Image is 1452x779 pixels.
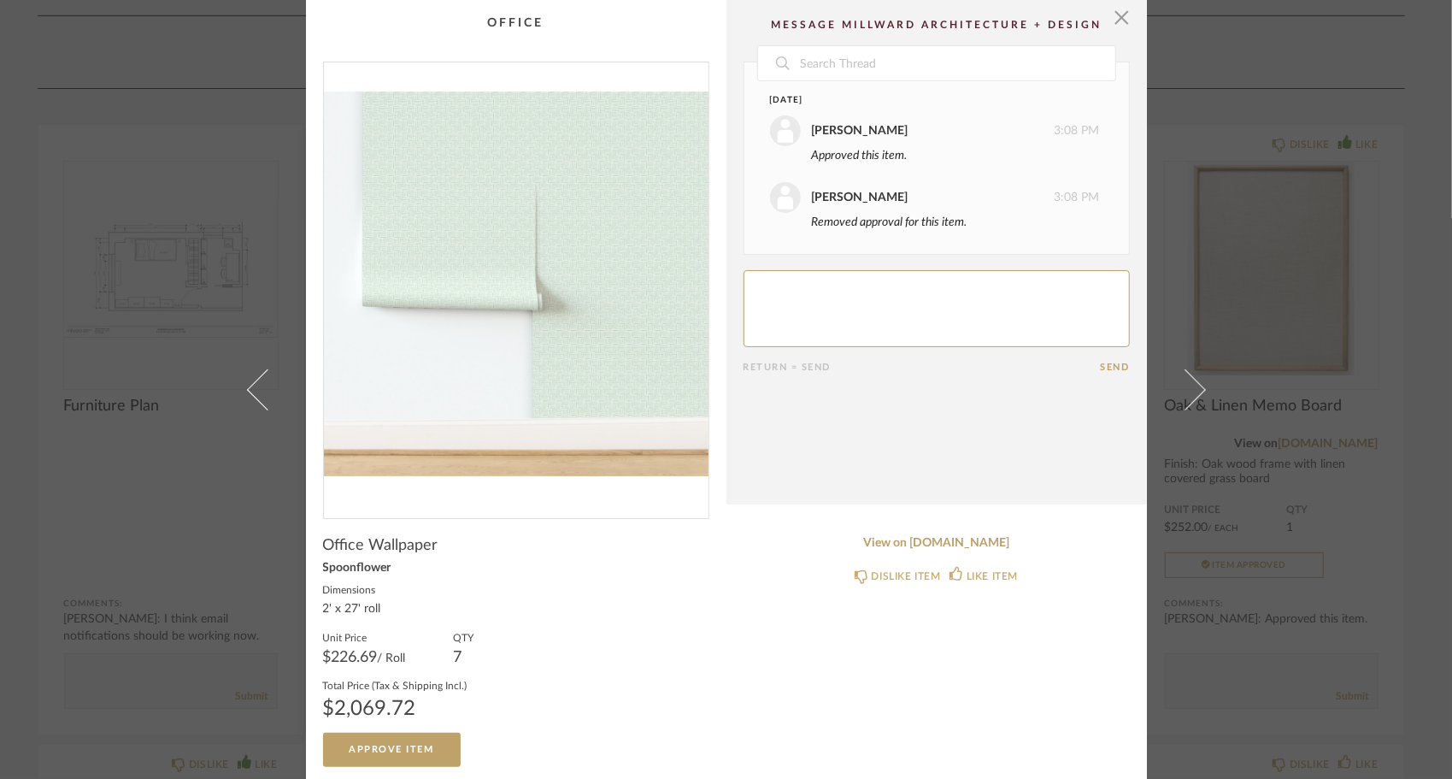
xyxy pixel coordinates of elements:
div: Spoonflower [323,562,709,575]
label: Unit Price [323,630,406,644]
div: 2' x 27' roll [323,603,381,617]
div: 3:08 PM [770,182,1100,213]
span: / Roll [378,652,406,664]
button: Approve Item [323,733,461,767]
div: DISLIKE ITEM [872,568,941,585]
img: f22131a8-e0d9-4743-a7bb-54b2a4b55947_1000x1000.jpg [324,62,708,505]
div: $2,069.72 [323,699,467,719]
span: Approve Item [350,745,434,754]
div: LIKE ITEM [967,568,1018,585]
a: View on [DOMAIN_NAME] [744,536,1130,551]
button: Send [1101,362,1130,373]
div: 3:08 PM [770,115,1100,146]
div: Approved this item. [812,146,1100,165]
label: Total Price (Tax & Shipping Incl.) [323,678,467,692]
input: Search Thread [798,46,1115,80]
label: QTY [454,630,474,644]
div: 0 [324,62,708,505]
div: [PERSON_NAME] [812,188,908,207]
div: 7 [454,651,474,664]
span: Office Wallpaper [323,536,438,555]
div: [DATE] [770,94,1068,107]
label: Dimensions [323,582,381,596]
div: Return = Send [744,362,1101,373]
div: Removed approval for this item. [812,213,1100,232]
span: $226.69 [323,650,378,665]
div: [PERSON_NAME] [812,121,908,140]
